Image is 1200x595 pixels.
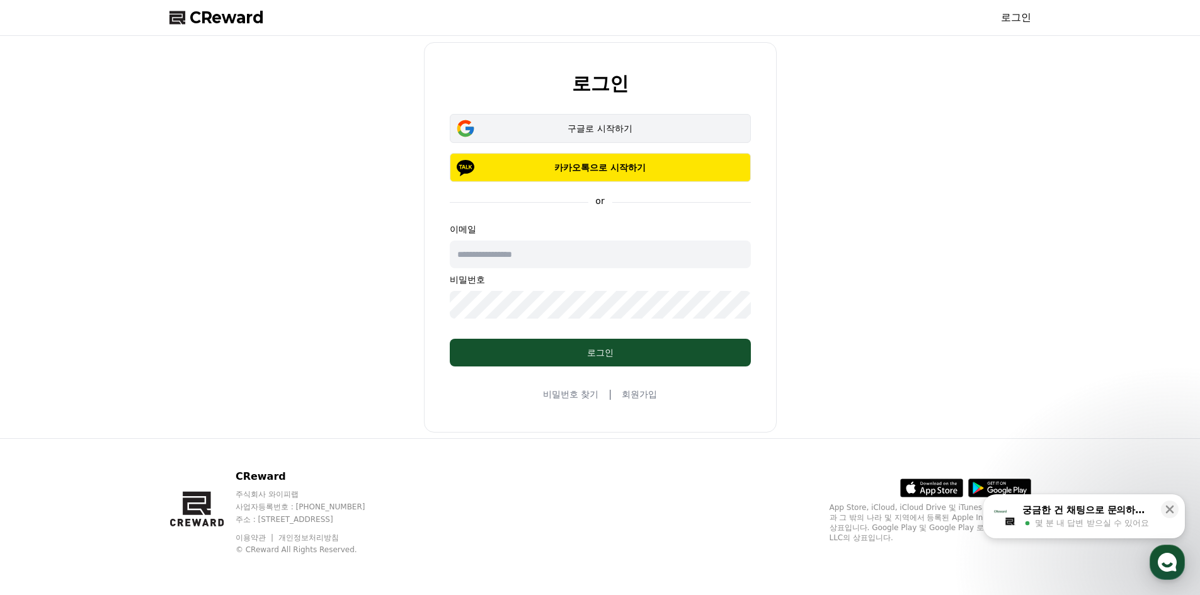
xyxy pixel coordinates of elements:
a: 대화 [83,399,163,431]
div: 구글로 시작하기 [468,122,733,135]
span: 홈 [40,418,47,428]
button: 구글로 시작하기 [450,114,751,143]
p: App Store, iCloud, iCloud Drive 및 iTunes Store는 미국과 그 밖의 나라 및 지역에서 등록된 Apple Inc.의 서비스 상표입니다. Goo... [830,502,1031,543]
a: 회원가입 [622,388,657,400]
a: 이용약관 [236,533,275,542]
p: 비밀번호 [450,273,751,286]
p: © CReward All Rights Reserved. [236,545,389,555]
p: 이메일 [450,223,751,235]
div: 로그인 [475,346,726,359]
a: 로그인 [1001,10,1031,25]
span: 설정 [195,418,210,428]
span: CReward [190,8,264,28]
h2: 로그인 [572,73,629,94]
span: 대화 [115,419,130,429]
p: 카카오톡으로 시작하기 [468,161,733,174]
a: 설정 [163,399,242,431]
p: CReward [236,469,389,484]
button: 로그인 [450,339,751,366]
button: 카카오톡으로 시작하기 [450,153,751,182]
p: 사업자등록번호 : [PHONE_NUMBER] [236,502,389,512]
p: 주식회사 와이피랩 [236,489,389,499]
a: 개인정보처리방침 [278,533,339,542]
a: 비밀번호 찾기 [543,388,598,400]
a: CReward [169,8,264,28]
p: 주소 : [STREET_ADDRESS] [236,514,389,524]
p: or [588,195,612,207]
span: | [609,387,612,402]
a: 홈 [4,399,83,431]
